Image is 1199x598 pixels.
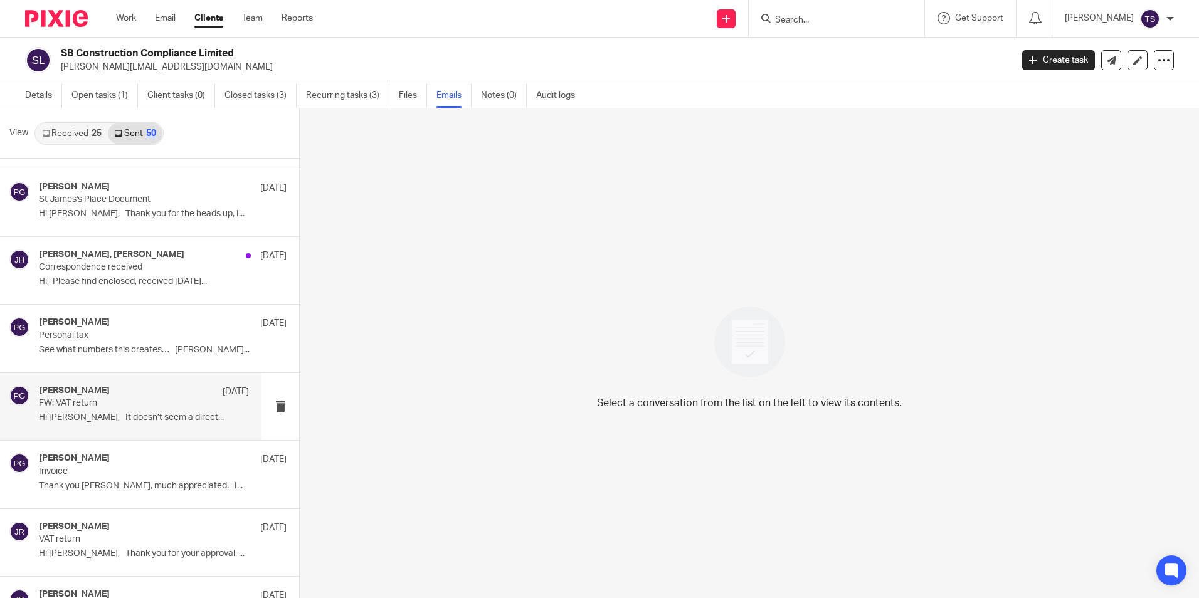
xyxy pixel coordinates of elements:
[39,481,287,491] p: Thank you [PERSON_NAME], much appreciated. I...
[61,47,815,60] h2: SB Construction Compliance Limited
[436,83,472,108] a: Emails
[1065,12,1134,24] p: [PERSON_NAME]
[260,249,287,262] p: [DATE]
[260,182,287,194] p: [DATE]
[25,83,62,108] a: Details
[39,276,287,287] p: Hi, Please find enclosed, received [DATE]...
[39,534,237,545] p: VAT return
[39,453,110,464] h4: [PERSON_NAME]
[260,522,287,534] p: [DATE]
[39,345,287,355] p: See what numbers this creates… [PERSON_NAME]...
[39,249,184,260] h4: [PERSON_NAME], [PERSON_NAME]
[955,14,1003,23] span: Get Support
[36,123,108,144] a: Received25
[706,298,793,386] img: image
[25,47,51,73] img: svg%3E
[1022,50,1095,70] a: Create task
[39,386,110,396] h4: [PERSON_NAME]
[194,12,223,24] a: Clients
[399,83,427,108] a: Files
[481,83,527,108] a: Notes (0)
[39,398,207,409] p: FW: VAT return
[61,61,1003,73] p: [PERSON_NAME][EMAIL_ADDRESS][DOMAIN_NAME]
[39,209,287,219] p: Hi [PERSON_NAME], Thank you for the heads up, I...
[9,249,29,270] img: svg%3E
[224,83,297,108] a: Closed tasks (3)
[25,10,88,27] img: Pixie
[155,12,176,24] a: Email
[260,453,287,466] p: [DATE]
[147,83,215,108] a: Client tasks (0)
[39,317,110,328] h4: [PERSON_NAME]
[260,317,287,330] p: [DATE]
[1140,9,1160,29] img: svg%3E
[9,522,29,542] img: svg%3E
[9,386,29,406] img: svg%3E
[306,83,389,108] a: Recurring tasks (3)
[223,386,249,398] p: [DATE]
[146,129,156,138] div: 50
[39,412,249,423] p: Hi [PERSON_NAME], It doesn’t seem a direct...
[9,182,29,202] img: svg%3E
[92,129,102,138] div: 25
[39,194,237,205] p: St James's Place Document
[108,123,162,144] a: Sent50
[39,262,237,273] p: Correspondence received
[774,15,887,26] input: Search
[39,548,287,559] p: Hi [PERSON_NAME], Thank you for your approval. ...
[39,466,237,477] p: Invoice
[597,396,902,411] p: Select a conversation from the list on the left to view its contents.
[242,12,263,24] a: Team
[9,453,29,473] img: svg%3E
[536,83,584,108] a: Audit logs
[282,12,313,24] a: Reports
[116,12,136,24] a: Work
[71,83,138,108] a: Open tasks (1)
[9,317,29,337] img: svg%3E
[39,330,237,341] p: Personal tax
[39,522,110,532] h4: [PERSON_NAME]
[9,127,28,140] span: View
[39,182,110,192] h4: [PERSON_NAME]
